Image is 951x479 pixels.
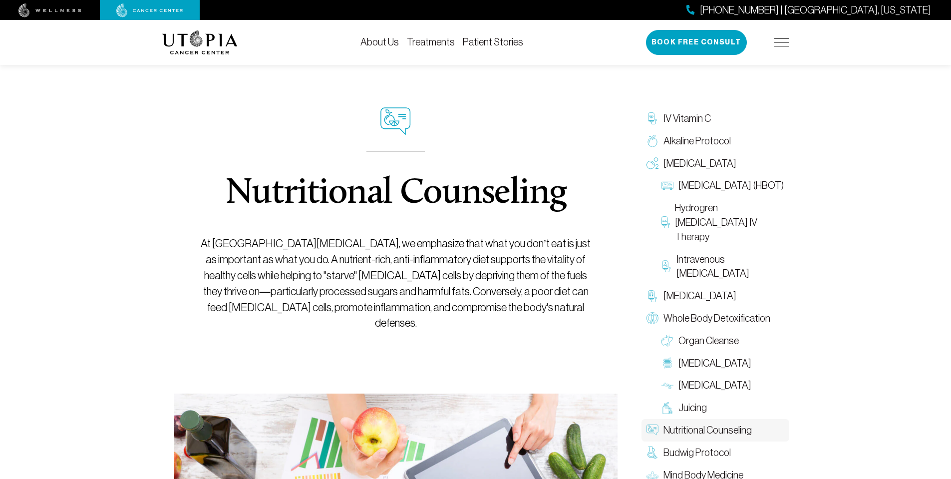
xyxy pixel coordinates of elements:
[656,330,789,352] a: Organ Cleanse
[116,3,183,17] img: cancer center
[661,180,673,192] img: Hyperbaric Oxygen Therapy (HBOT)
[646,30,747,55] button: Book Free Consult
[761,72,951,479] iframe: To enrich screen reader interactions, please activate Accessibility in Grammarly extension settings
[162,30,238,54] img: logo
[661,260,672,272] img: Intravenous Ozone Therapy
[646,424,658,436] img: Nutritional Counseling
[641,152,789,175] a: [MEDICAL_DATA]
[656,248,789,285] a: Intravenous [MEDICAL_DATA]
[646,312,658,324] img: Whole Body Detoxification
[663,134,731,148] span: Alkaline Protocol
[641,307,789,330] a: Whole Body Detoxification
[407,36,455,47] a: Treatments
[678,401,707,415] span: Juicing
[678,334,739,348] span: Organ Cleanse
[380,107,411,135] img: icon
[18,3,81,17] img: wellness
[678,356,751,371] span: [MEDICAL_DATA]
[678,178,784,193] span: [MEDICAL_DATA] (HBOT)
[663,289,736,303] span: [MEDICAL_DATA]
[646,157,658,169] img: Oxygen Therapy
[663,423,752,438] span: Nutritional Counseling
[646,135,658,147] img: Alkaline Protocol
[225,176,566,212] h1: Nutritional Counseling
[646,290,658,302] img: Chelation Therapy
[700,3,931,17] span: [PHONE_NUMBER] | [GEOGRAPHIC_DATA], [US_STATE]
[661,402,673,414] img: Juicing
[663,311,770,326] span: Whole Body Detoxification
[641,285,789,307] a: [MEDICAL_DATA]
[661,380,673,392] img: Lymphatic Massage
[646,447,658,459] img: Budwig Protocol
[641,419,789,442] a: Nutritional Counseling
[656,174,789,197] a: [MEDICAL_DATA] (HBOT)
[675,201,784,244] span: Hydrogren [MEDICAL_DATA] IV Therapy
[656,352,789,375] a: [MEDICAL_DATA]
[641,442,789,464] a: Budwig Protocol
[663,446,731,460] span: Budwig Protocol
[663,111,711,126] span: IV Vitamin C
[686,3,931,17] a: [PHONE_NUMBER] | [GEOGRAPHIC_DATA], [US_STATE]
[676,252,784,281] span: Intravenous [MEDICAL_DATA]
[774,38,789,46] img: icon-hamburger
[646,112,658,124] img: IV Vitamin C
[661,335,673,347] img: Organ Cleanse
[641,107,789,130] a: IV Vitamin C
[663,156,736,171] span: [MEDICAL_DATA]
[678,378,751,393] span: [MEDICAL_DATA]
[360,36,399,47] a: About Us
[656,397,789,419] a: Juicing
[656,374,789,397] a: [MEDICAL_DATA]
[661,216,670,228] img: Hydrogren Peroxide IV Therapy
[656,197,789,248] a: Hydrogren [MEDICAL_DATA] IV Therapy
[661,357,673,369] img: Colon Therapy
[641,130,789,152] a: Alkaline Protocol
[463,36,523,47] a: Patient Stories
[197,236,595,331] p: At [GEOGRAPHIC_DATA][MEDICAL_DATA], we emphasize that what you don’t eat is just as important as ...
